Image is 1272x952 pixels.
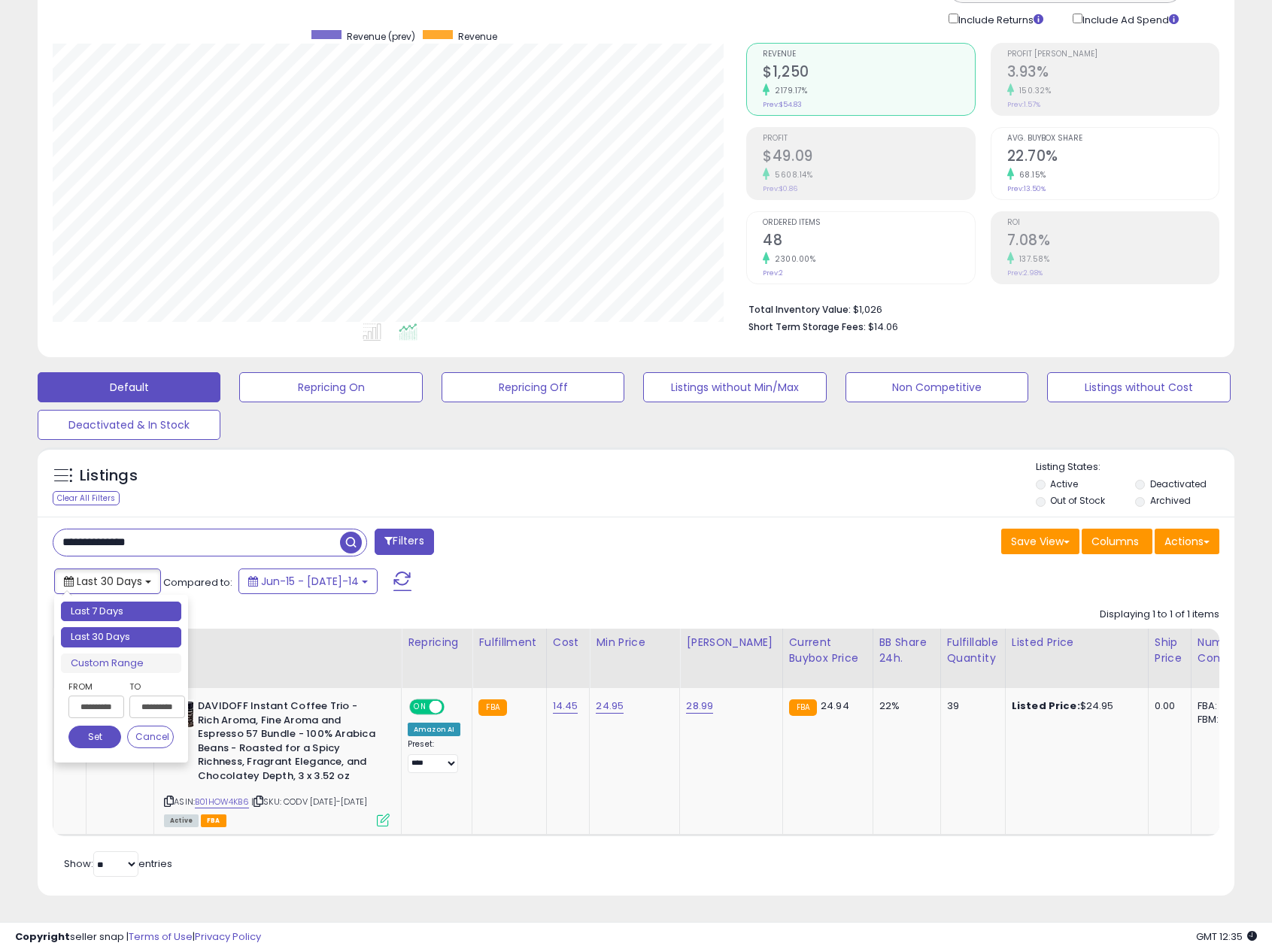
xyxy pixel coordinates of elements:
[763,63,974,83] h2: $1,250
[1155,635,1185,666] div: Ship Price
[129,929,193,944] a: Terms of Use
[15,930,261,944] div: seller snap | |
[408,739,460,773] div: Preset:
[868,320,898,334] span: $14.06
[53,491,120,505] div: Clear All Filters
[201,814,226,827] span: FBA
[164,814,199,827] span: All listings currently available for purchase on Amazon
[54,568,161,594] button: Last 30 Days
[160,635,395,650] div: Title
[1150,478,1207,490] label: Deactivated
[789,635,867,666] div: Current Buybox Price
[127,726,174,748] button: Cancel
[1007,135,1219,143] span: Avg. Buybox Share
[163,575,232,590] span: Compared to:
[763,219,974,227] span: Ordered Items
[251,796,367,808] span: | SKU: CODV [DATE]-[DATE]
[195,929,261,944] a: Privacy Policy
[239,372,422,402] button: Repricing On
[1012,635,1142,650] div: Listed Price
[763,232,974,252] h2: 48
[1150,494,1191,507] label: Archived
[61,602,181,622] li: Last 7 Days
[80,465,138,487] h5: Listings
[442,372,624,402] button: Repricing Off
[198,699,381,787] b: DAVIDOFF Instant Coffee Trio - Rich Aroma, Fine Aroma and Espresso 57 Bundle - 100% Arabica Beans...
[763,268,783,277] small: Prev: 2
[1014,253,1050,265] small: 137.58%
[38,372,220,402] button: Default
[347,30,415,43] span: Revenue (prev)
[789,699,817,716] small: FBA
[408,635,466,650] div: Repricing
[458,30,497,43] span: Revenue
[195,796,249,808] a: B01HOW4KB6
[1012,699,1080,713] b: Listed Price:
[1198,635,1252,666] div: Num of Comp.
[1007,50,1219,59] span: Profit [PERSON_NAME]
[38,410,220,440] button: Deactivated & In Stock
[1014,169,1046,180] small: 68.15%
[61,627,181,647] li: Last 30 Days
[1198,699,1247,713] div: FBA: 5
[411,701,430,714] span: ON
[879,635,934,666] div: BB Share 24h.
[1007,147,1219,168] h2: 22.70%
[1155,529,1219,554] button: Actions
[442,701,466,714] span: OFF
[596,699,624,714] a: 24.95
[1036,460,1234,474] p: Listing States:
[937,11,1061,28] div: Include Returns
[1007,184,1046,193] small: Prev: 13.50%
[770,253,815,265] small: 2300.00%
[478,699,506,716] small: FBA
[845,372,1028,402] button: Non Competitive
[1012,699,1137,713] div: $24.95
[1050,478,1078,490] label: Active
[164,699,390,825] div: ASIN:
[1082,529,1152,554] button: Columns
[1047,372,1230,402] button: Listings without Cost
[770,169,812,180] small: 5608.14%
[686,635,776,650] div: [PERSON_NAME]
[1100,608,1219,622] div: Displaying 1 to 1 of 1 items
[129,679,174,694] label: To
[879,699,929,713] div: 22%
[1001,529,1079,554] button: Save View
[15,929,70,944] strong: Copyright
[64,856,172,871] span: Show: entries
[408,723,460,736] div: Amazon AI
[553,699,578,714] a: 14.45
[1007,63,1219,83] h2: 3.93%
[1014,85,1052,96] small: 150.32%
[1091,534,1139,549] span: Columns
[1050,494,1105,507] label: Out of Stock
[77,574,142,589] span: Last 30 Days
[596,635,673,650] div: Min Price
[1007,100,1040,109] small: Prev: 1.57%
[763,50,974,59] span: Revenue
[770,85,807,96] small: 2179.17%
[947,635,999,666] div: Fulfillable Quantity
[763,147,974,168] h2: $49.09
[1198,713,1247,726] div: FBM: 5
[238,568,378,594] button: Jun-15 - [DATE]-14
[1007,232,1219,252] h2: 7.08%
[643,372,826,402] button: Listings without Min/Max
[763,135,974,143] span: Profit
[61,653,181,674] li: Custom Range
[261,574,359,589] span: Jun-15 - [DATE]-14
[748,299,1208,317] li: $1,026
[1196,929,1257,944] span: 2025-08-14 12:35 GMT
[763,184,797,193] small: Prev: $0.86
[375,529,433,555] button: Filters
[686,699,713,714] a: 28.99
[478,635,539,650] div: Fulfillment
[1007,219,1219,227] span: ROI
[1007,268,1043,277] small: Prev: 2.98%
[68,679,121,694] label: From
[947,699,994,713] div: 39
[1155,699,1179,713] div: 0.00
[1061,11,1203,28] div: Include Ad Spend
[748,320,866,333] b: Short Term Storage Fees:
